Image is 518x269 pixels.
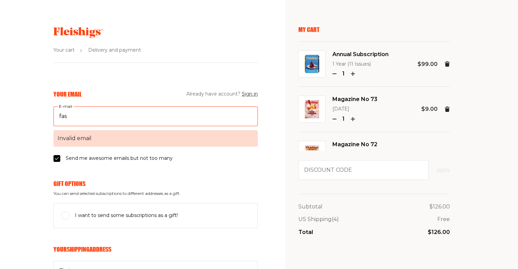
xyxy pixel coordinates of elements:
span: You can send selected subscriptions to different addresses as a gift. [53,191,258,196]
img: Magazine No 72 Image [305,145,319,164]
p: $126.00 [428,228,450,237]
span: Delivery and payment [88,46,141,54]
input: E-mailInvalid email [53,106,258,126]
p: 1 [339,115,348,123]
span: I want to send some subscriptions as a gift! [75,212,178,220]
p: Free [437,215,450,224]
img: Magazine No 73 Image [305,100,319,118]
p: [DATE] [332,105,377,113]
p: US Shipping (4) [298,215,339,224]
p: Total [298,228,313,237]
span: Your cart [53,46,75,54]
span: Annual Subscription [332,50,389,59]
span: Magazine No 73 [332,95,377,104]
img: Annual Subscription Image [305,55,319,73]
p: $99.00 [418,60,438,69]
label: E-mail [58,103,74,110]
p: $9.00 [421,105,438,114]
span: Magazine No 72 [332,140,377,149]
button: Sign in [242,90,258,98]
h6: Gift Options [53,180,258,187]
p: 1 Year (11 Issues) [332,60,389,68]
h6: Your Email [53,90,82,98]
p: $9.00 [421,150,438,159]
p: Subtotal [298,202,323,211]
button: Apply [437,166,450,174]
input: Send me awesome emails but not too many [53,155,60,162]
span: Send me awesome emails but not too many [66,154,173,163]
p: My Cart [298,26,450,33]
p: 1 [339,69,348,78]
p: $126.00 [429,202,450,211]
span: Invalid email [53,130,258,147]
input: I want to send some subscriptions as a gift! [61,212,69,220]
span: Already have account? [186,90,258,98]
input: Discount code [298,160,428,180]
h6: Your Shipping Address [53,246,258,253]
